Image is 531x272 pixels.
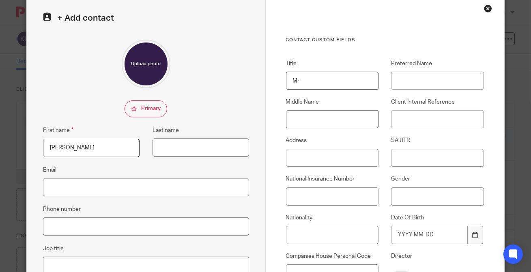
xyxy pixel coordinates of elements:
[391,214,484,222] label: Date Of Birth
[286,252,378,260] label: Companies House Personal Code
[286,175,378,183] label: National Insurance Number
[286,136,378,144] label: Address
[391,98,484,106] label: Client Internal Reference
[153,126,179,134] label: Last name
[286,59,378,68] label: Title
[391,252,484,265] label: Director
[43,205,81,213] label: Phone number
[391,59,484,68] label: Preferred Name
[286,98,378,106] label: Middle Name
[484,4,492,13] div: Close this dialog window
[43,166,56,174] label: Email
[391,136,484,144] label: SA UTR
[286,214,378,222] label: Nationality
[286,37,484,43] h3: Contact Custom fields
[43,244,64,253] label: Job title
[391,175,484,183] label: Gender
[43,125,74,135] label: First name
[391,226,467,244] input: YYYY-MM-DD
[43,13,249,23] h2: + Add contact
